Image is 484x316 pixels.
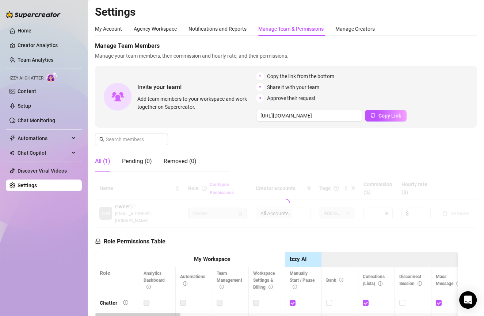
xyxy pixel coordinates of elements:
[146,285,151,289] span: info-circle
[418,281,422,286] span: info-circle
[326,278,343,283] span: Bank
[253,271,275,290] span: Workspace Settings & Billing
[436,274,461,286] span: Mass Message
[456,281,461,286] span: info-circle
[267,83,319,91] span: Share it with your team
[18,103,31,109] a: Setup
[9,135,15,141] span: thunderbolt
[256,83,264,91] span: 2
[290,256,306,262] strong: Izzy AI
[365,110,407,122] button: Copy Link
[258,25,324,33] div: Manage Team & Permissions
[370,113,376,118] span: copy
[188,25,247,33] div: Notifications and Reports
[100,299,117,307] div: Chatter
[18,147,69,159] span: Chat Copilot
[399,274,422,286] span: Disconnect Session
[293,285,297,289] span: info-circle
[217,271,242,290] span: Team Management
[267,72,334,80] span: Copy the link from the bottom
[137,82,256,92] span: Invite your team!
[106,135,158,143] input: Search members
[256,94,264,102] span: 3
[95,25,122,33] div: My Account
[363,274,385,286] span: Collections (Lists)
[144,271,165,290] span: Analytics Dashboard
[194,256,230,262] strong: My Workspace
[95,157,110,166] div: All (1)
[220,285,224,289] span: info-circle
[18,117,55,123] a: Chat Monitoring
[95,252,139,294] th: Role
[339,278,343,282] span: info-circle
[290,271,315,290] span: Manually Start / Pause
[335,25,375,33] div: Manage Creators
[95,238,101,244] span: lock
[95,237,165,246] h5: Role Permissions Table
[9,150,14,155] img: Chat Copilot
[164,157,197,166] div: Removed (0)
[459,291,477,309] div: Open Intercom Messenger
[267,94,316,102] span: Approve their request
[378,281,382,286] span: info-circle
[268,285,273,289] span: info-circle
[183,281,187,286] span: info-circle
[137,95,253,111] span: Add team members to your workspace and work together on Supercreator.
[18,57,53,63] a: Team Analytics
[18,39,76,51] a: Creator Analytics
[123,300,128,305] span: info-circle
[256,72,264,80] span: 1
[95,5,477,19] h2: Settings
[6,11,61,18] img: logo-BBDzfeDw.svg
[46,72,58,82] img: AI Chatter
[122,157,152,166] div: Pending (0)
[134,25,177,33] div: Agency Workspace
[18,88,36,94] a: Content
[95,42,477,50] span: Manage Team Members
[95,52,477,60] span: Manage your team members, their commission and hourly rate, and their permissions.
[18,132,69,144] span: Automations
[18,168,67,174] a: Discover Viral Videos
[18,28,31,34] a: Home
[281,197,291,208] span: loading
[9,75,43,82] span: Izzy AI Chatter
[180,274,205,286] span: Automations
[99,137,104,142] span: search
[378,113,401,119] span: Copy Link
[18,182,37,188] a: Settings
